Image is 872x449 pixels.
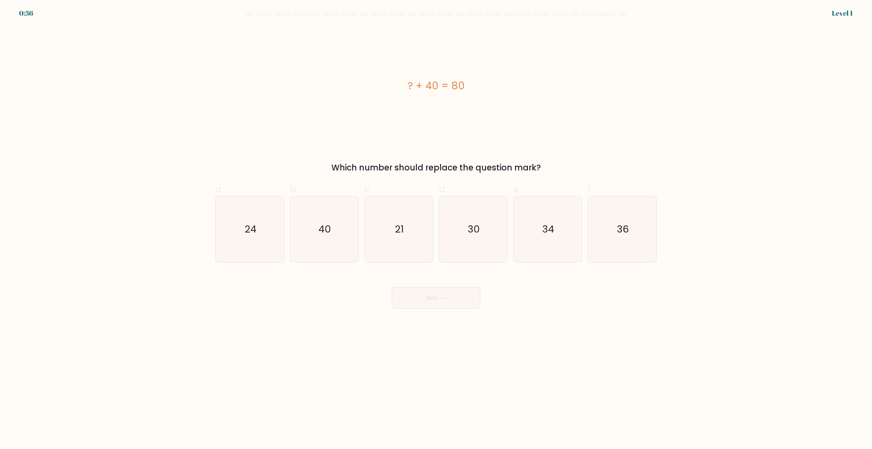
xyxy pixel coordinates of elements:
[245,223,256,236] text: 24
[468,223,480,236] text: 30
[364,182,372,196] span: c.
[392,287,480,309] button: Next
[395,223,404,236] text: 21
[215,78,657,93] div: ? + 40 = 80
[19,8,33,18] div: 0:36
[219,162,653,174] div: Which number should replace the question mark?
[617,223,629,236] text: 36
[290,182,298,196] span: b.
[542,223,554,236] text: 34
[588,182,592,196] span: f.
[832,8,853,18] div: Level 1
[215,182,223,196] span: a.
[513,182,521,196] span: e.
[439,182,447,196] span: d.
[318,223,331,236] text: 40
